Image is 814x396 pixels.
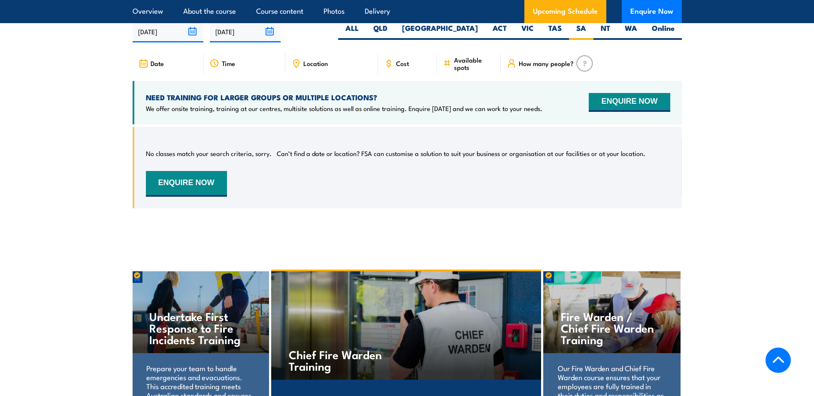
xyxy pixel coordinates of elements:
[485,23,514,40] label: ACT
[151,60,164,67] span: Date
[569,23,593,40] label: SA
[519,60,574,67] span: How many people?
[454,56,495,71] span: Available spots
[146,149,272,158] p: No classes match your search criteria, sorry.
[146,171,227,197] button: ENQUIRE NOW
[210,21,281,42] input: To date
[396,60,409,67] span: Cost
[589,93,670,112] button: ENQUIRE NOW
[146,93,542,102] h4: NEED TRAINING FOR LARGER GROUPS OR MULTIPLE LOCATIONS?
[289,348,390,372] h4: Chief Fire Warden Training
[366,23,395,40] label: QLD
[146,104,542,113] p: We offer onsite training, training at our centres, multisite solutions as well as online training...
[645,23,682,40] label: Online
[277,149,645,158] p: Can’t find a date or location? FSA can customise a solution to suit your business or organisation...
[593,23,617,40] label: NT
[561,310,663,345] h4: Fire Warden / Chief Fire Warden Training
[395,23,485,40] label: [GEOGRAPHIC_DATA]
[514,23,541,40] label: VIC
[541,23,569,40] label: TAS
[303,60,328,67] span: Location
[617,23,645,40] label: WA
[338,23,366,40] label: ALL
[133,21,203,42] input: From date
[149,310,251,345] h4: Undertake First Response to Fire Incidents Training
[222,60,235,67] span: Time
